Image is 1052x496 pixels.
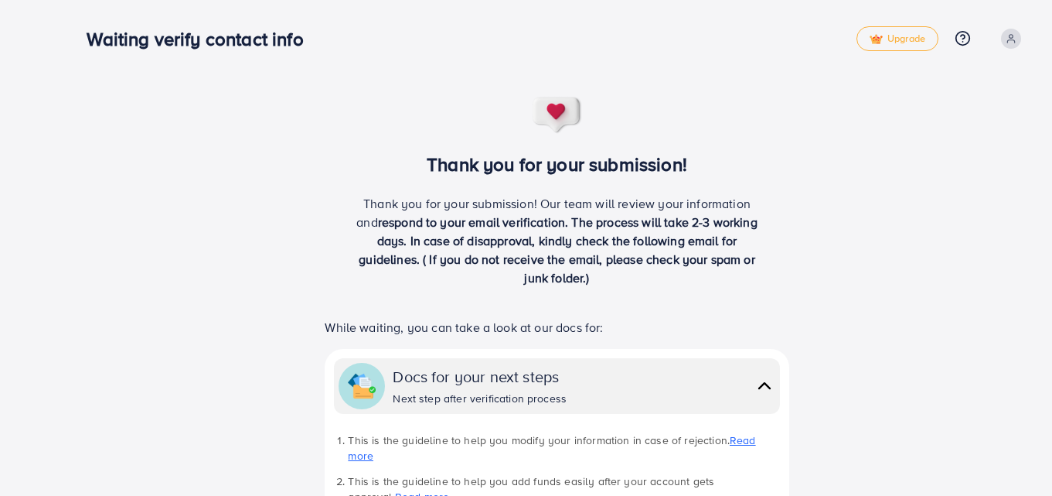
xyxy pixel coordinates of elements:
[532,96,583,135] img: success
[348,433,779,464] li: This is the guideline to help you modify your information in case of rejection.
[870,34,883,45] img: tick
[299,153,815,176] h3: Thank you for your submission!
[393,365,567,388] div: Docs for your next steps
[870,33,925,45] span: Upgrade
[856,26,938,51] a: tickUpgrade
[87,28,315,50] h3: Waiting verify contact info
[393,391,567,406] div: Next step after verification process
[754,375,775,397] img: collapse
[348,433,755,464] a: Read more
[351,194,764,287] p: Thank you for your submission! Our team will review your information and
[359,214,758,286] span: respond to your email verification. The process will take 2-3 working days. In case of disapprova...
[348,372,376,400] img: collapse
[325,318,788,337] p: While waiting, you can take a look at our docs for:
